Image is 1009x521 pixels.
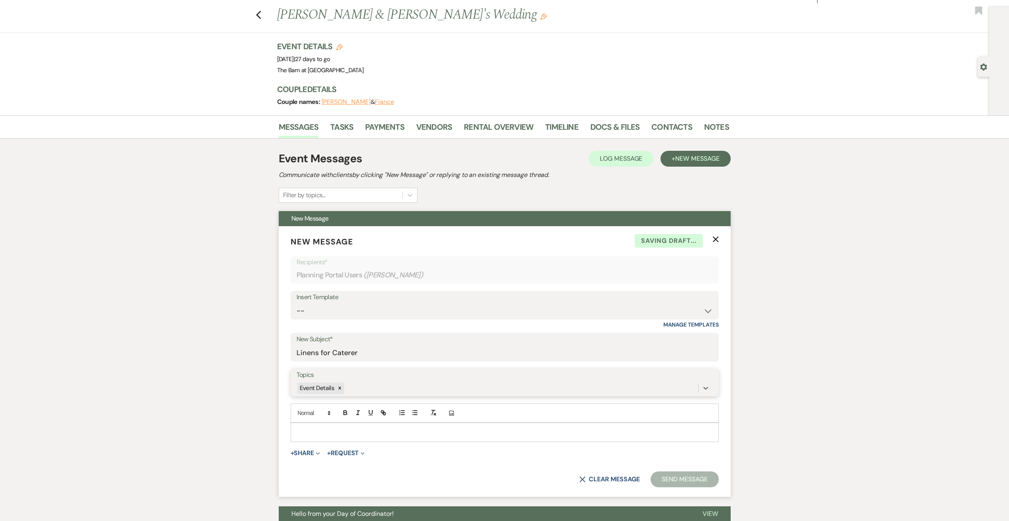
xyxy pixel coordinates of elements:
[545,121,578,138] a: Timeline
[297,334,713,345] label: New Subject*
[291,236,353,247] span: New Message
[464,121,533,138] a: Rental Overview
[579,476,639,483] button: Clear message
[322,99,371,105] button: [PERSON_NAME]
[663,321,719,328] a: Manage Templates
[651,471,718,487] button: Send Message
[416,121,452,138] a: Vendors
[365,121,404,138] a: Payments
[330,121,353,138] a: Tasks
[277,55,330,63] span: [DATE]
[661,151,730,167] button: +New Message
[291,509,394,518] span: Hello from your Day of Coordinator!
[279,121,319,138] a: Messages
[297,292,713,303] div: Insert Template
[277,66,364,74] span: The Barn at [GEOGRAPHIC_DATA]
[291,450,294,456] span: +
[322,98,394,106] span: &
[291,450,320,456] button: Share
[980,63,987,70] button: Open lead details
[297,267,713,283] div: Planning Portal Users
[675,154,719,163] span: New Message
[297,383,336,394] div: Event Details
[651,121,692,138] a: Contacts
[283,190,325,200] div: Filter by topics...
[375,99,394,105] button: Fiance
[295,55,330,63] span: 27 days to go
[635,234,703,248] span: Saving draft...
[279,150,362,167] h1: Event Messages
[704,121,729,138] a: Notes
[277,41,364,52] h3: Event Details
[327,450,331,456] span: +
[277,84,721,95] h3: Couple Details
[277,98,322,106] span: Couple names:
[600,154,642,163] span: Log Message
[589,151,653,167] button: Log Message
[279,170,731,180] h2: Communicate with clients by clicking "New Message" or replying to an existing message thread.
[277,6,632,25] h1: [PERSON_NAME] & [PERSON_NAME]'s Wedding
[703,509,718,518] span: View
[297,369,713,381] label: Topics
[297,257,713,267] p: Recipients*
[364,270,423,281] span: ( [PERSON_NAME] )
[291,214,329,223] span: New Message
[540,13,547,20] button: Edit
[590,121,639,138] a: Docs & Files
[294,55,330,63] span: |
[327,450,365,456] button: Request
